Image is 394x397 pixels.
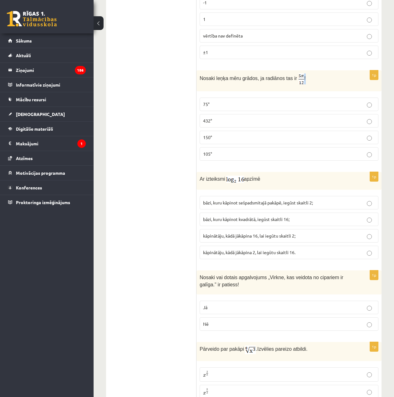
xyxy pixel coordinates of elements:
span: ±1 [203,49,208,55]
a: Mācību resursi [8,92,86,107]
span: x [203,374,206,377]
input: 105° [367,152,372,157]
span: 105° [203,151,212,157]
p: 1p [370,70,378,80]
input: 75° [367,103,372,108]
span: 3 [207,392,208,394]
a: Maksājumi1 [8,136,86,151]
input: 1 [367,18,372,23]
input: 150° [367,136,372,141]
img: ZahchwAAAABJRU5ErkJggg== [245,345,256,354]
span: ” ir patiess! [215,282,239,287]
input: -1 [367,1,372,6]
span: Nosaki vai dotais apgalvojums „ [200,275,270,280]
span: . [256,346,257,352]
span: Aktuāli [16,53,31,58]
span: Nē [203,321,209,327]
span: Jā [203,304,207,310]
span: Proktoringa izmēģinājums [16,199,70,205]
span: 3 [207,371,208,373]
input: vērtība nav definēta [367,34,372,39]
a: Rīgas 1. Tālmācības vidusskola [7,11,57,27]
a: Sākums [8,33,86,48]
input: kāpinātāju, kādā jākāpina 16, lai iegūtu skaitli 2; [367,234,372,239]
span: ! [304,76,305,81]
a: Ziņojumi186 [8,63,86,77]
p: 1p [370,270,378,280]
legend: Informatīvie ziņojumi [16,78,86,92]
legend: Maksājumi [16,136,86,151]
a: Digitālie materiāli [8,122,86,136]
span: 432° [203,118,212,123]
span: Atzīmes [16,155,33,161]
span: 8 [207,374,208,376]
span: Digitālie materiāli [16,126,53,132]
span: 1 [203,16,206,22]
input: Nē [367,322,372,327]
span: [DEMOGRAPHIC_DATA] [16,111,65,117]
a: Proktoringa izmēģinājums [8,195,86,209]
span: Motivācijas programma [16,170,65,176]
a: Motivācijas programma [8,166,86,180]
input: bāzi, kuru kāpinot sešpadsmitajā pakāpē, iegūst skaitli 2; [367,201,372,206]
input: bāzi, kuru kāpinot kvadrātā, iegūst skaitli 16; [367,218,372,223]
a: [DEMOGRAPHIC_DATA] [8,107,86,121]
span: Konferences [16,185,42,190]
span: 75° [203,101,210,107]
p: 1p [370,172,378,182]
span: 150° [203,134,212,140]
input: ±1 [367,51,372,56]
span: Ar izteiksmi [200,176,225,182]
span: Mācību resursi [16,97,46,102]
p: 1p [370,342,378,352]
img: B+YUwpu5vdAAAAAElFTkSuQmCC [299,73,304,84]
a: Konferences [8,180,86,195]
a: Atzīmes [8,151,86,165]
span: Pārveido par pakāpi [200,346,244,352]
span: Virkne, kas veidota no cipariem ir galīga. [200,275,343,287]
input: Jā [367,306,372,311]
img: jhNi3WG3D5JfANGhZZb4pHL9wAAAABJRU5ErkJggg== [226,176,244,183]
span: kāpinātāju, kādā jākāpina 2, lai iegūtu skaitli 16. [203,249,295,255]
i: 186 [75,66,86,74]
span: vērtība nav definēta [203,33,243,38]
span: bāzi, kuru kāpinot sešpadsmitajā pakāpē, iegūst skaitli 2; [203,200,313,205]
span: 8 [207,389,208,390]
input: kāpinātāju, kādā jākāpina 2, lai iegūtu skaitli 16. [367,251,372,256]
a: Aktuāli [8,48,86,63]
a: Informatīvie ziņojumi [8,78,86,92]
span: Izvēlies pareizo atbildi. [257,346,308,352]
legend: Ziņojumi [16,63,86,77]
input: 432° [367,119,372,124]
span: Nosaki leņķa mēru grādos, ja radiānos tas ir [200,76,297,81]
span: x [203,392,206,394]
i: 1 [77,139,86,148]
span: kāpinātāju, kādā jākāpina 16, lai iegūtu skaitli 2; [203,233,295,239]
span: Sākums [16,38,32,43]
span: bāzi, kuru kāpinot kvadrātā, iegūst skaitli 16; [203,216,289,222]
span: apzīmē [244,176,260,182]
